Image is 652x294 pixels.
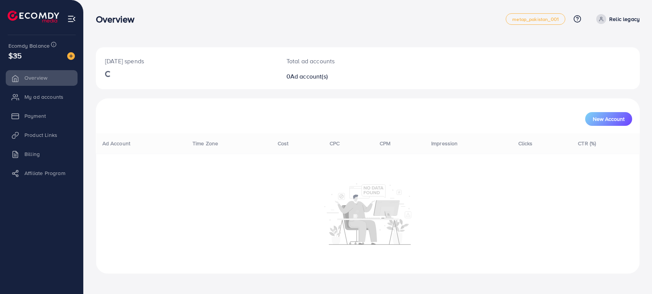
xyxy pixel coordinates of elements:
[105,56,268,66] p: [DATE] spends
[609,14,640,24] p: Relic legacy
[96,14,141,25] h3: Overview
[593,14,640,24] a: Relic legacy
[286,56,404,66] p: Total ad accounts
[286,73,404,80] h2: 0
[8,11,59,22] img: logo
[67,52,75,60] img: image
[8,50,22,61] span: $35
[67,14,76,23] img: menu
[8,42,50,50] span: Ecomdy Balance
[512,17,559,22] span: metap_pakistan_001
[593,116,624,122] span: New Account
[290,72,328,80] span: Ad account(s)
[506,13,565,25] a: metap_pakistan_001
[585,112,632,126] button: New Account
